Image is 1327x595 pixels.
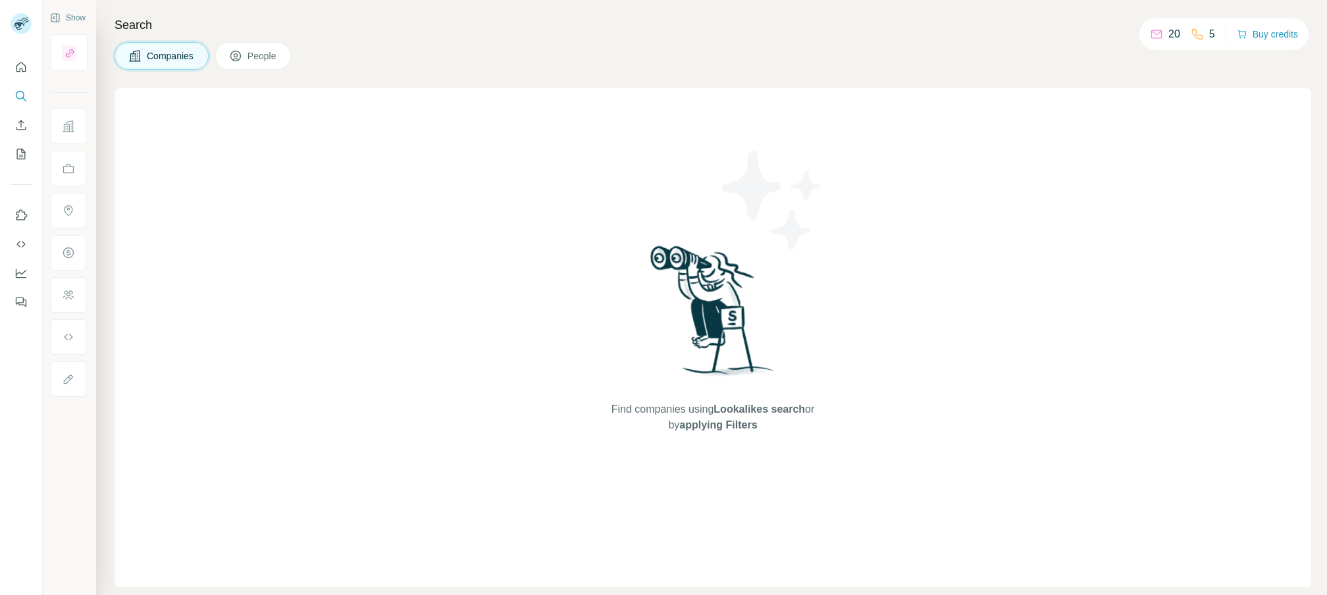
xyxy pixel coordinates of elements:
button: Use Surfe on LinkedIn [11,203,32,227]
span: Find companies using or by [608,401,818,433]
button: My lists [11,142,32,166]
p: 20 [1168,26,1180,42]
span: applying Filters [679,419,757,430]
span: People [247,49,278,63]
button: Show [41,8,95,28]
button: Feedback [11,290,32,314]
button: Use Surfe API [11,232,32,256]
img: Surfe Illustration - Woman searching with binoculars [644,242,781,389]
img: Surfe Illustration - Stars [713,141,831,259]
button: Enrich CSV [11,113,32,137]
button: Quick start [11,55,32,79]
button: Search [11,84,32,108]
span: Lookalikes search [714,403,805,415]
button: Buy credits [1237,25,1298,43]
h4: Search [115,16,1311,34]
p: 5 [1209,26,1215,42]
span: Companies [147,49,195,63]
button: Dashboard [11,261,32,285]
